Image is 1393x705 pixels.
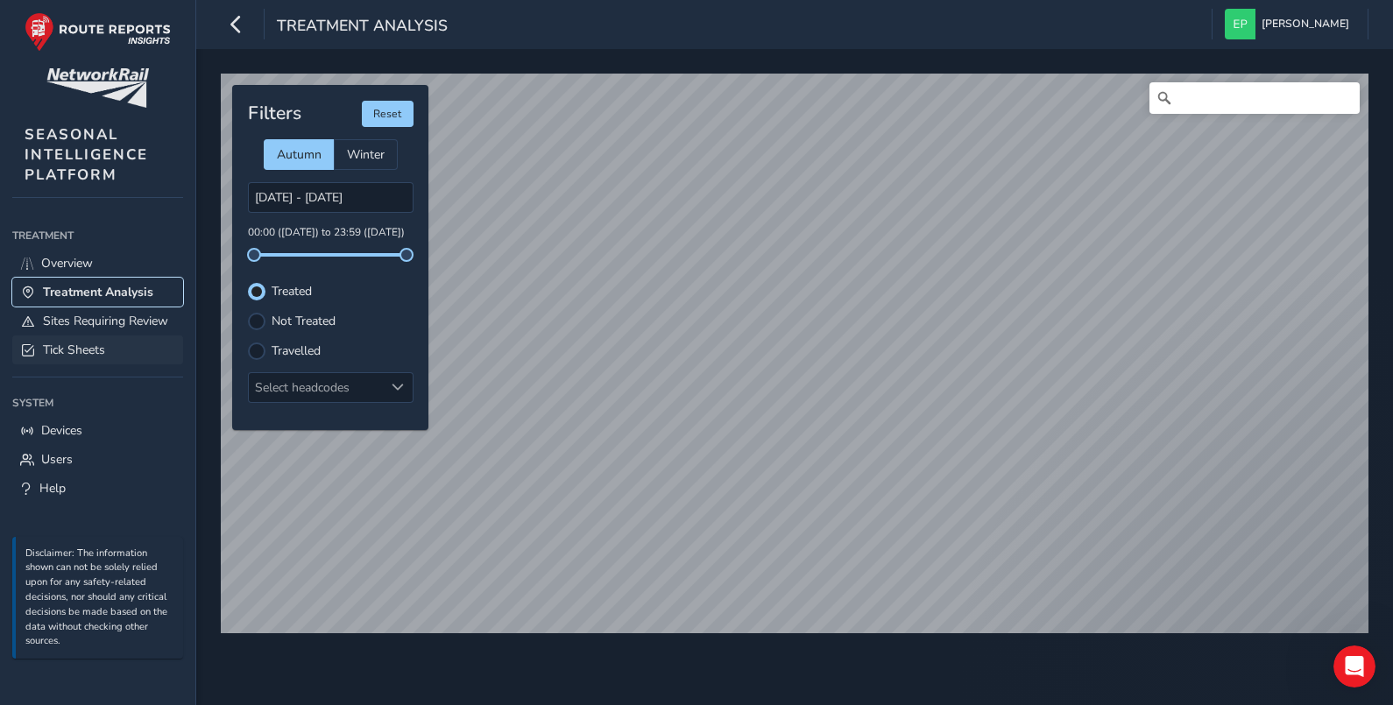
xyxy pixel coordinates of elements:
[1225,9,1255,39] img: diamond-layout
[12,249,183,278] a: Overview
[272,315,336,328] label: Not Treated
[46,68,149,108] img: customer logo
[12,307,183,335] a: Sites Requiring Review
[272,345,321,357] label: Travelled
[264,139,334,170] div: Autumn
[41,451,73,468] span: Users
[25,12,171,52] img: rr logo
[43,342,105,358] span: Tick Sheets
[41,255,93,271] span: Overview
[1333,645,1375,687] iframe: Intercom live chat
[12,222,183,249] div: Treatment
[248,102,301,124] h4: Filters
[43,313,168,329] span: Sites Requiring Review
[334,139,398,170] div: Winter
[12,335,183,364] a: Tick Sheets
[277,146,322,163] span: Autumn
[362,101,414,127] button: Reset
[41,422,82,439] span: Devices
[248,225,414,241] p: 00:00 ([DATE]) to 23:59 ([DATE])
[39,480,66,497] span: Help
[25,546,174,650] p: Disclaimer: The information shown can not be solely relied upon for any safety-related decisions,...
[12,390,183,416] div: System
[277,15,448,39] span: Treatment Analysis
[12,278,183,307] a: Treatment Analysis
[272,286,312,298] label: Treated
[12,416,183,445] a: Devices
[221,74,1368,633] canvas: Map
[347,146,385,163] span: Winter
[1225,9,1355,39] button: [PERSON_NAME]
[12,445,183,474] a: Users
[12,474,183,503] a: Help
[1149,82,1360,114] input: Search
[43,284,153,300] span: Treatment Analysis
[1262,9,1349,39] span: [PERSON_NAME]
[249,373,384,402] div: Select headcodes
[25,124,148,185] span: SEASONAL INTELLIGENCE PLATFORM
